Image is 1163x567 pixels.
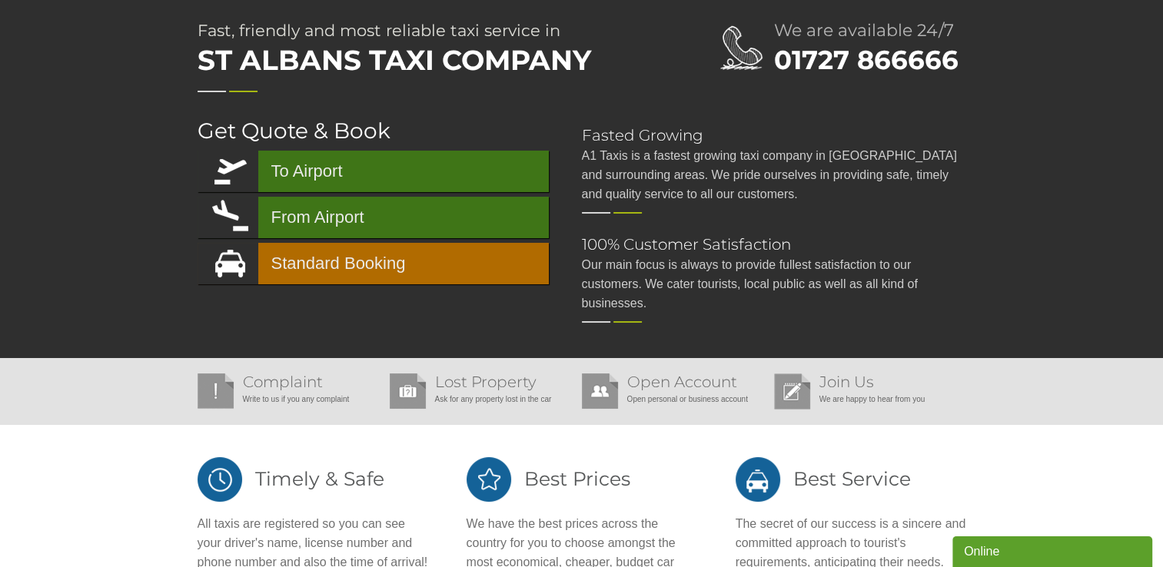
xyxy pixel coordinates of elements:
a: Open Account [627,373,737,391]
a: Join Us [819,373,874,391]
h2: Fasted Growing [582,128,966,143]
p: Ask for any property lost in the car [390,390,574,409]
p: Write to us if you any complaint [198,390,382,409]
h1: Fast, friendly and most reliable taxi service in [198,22,659,81]
img: Lost Property [390,373,426,409]
h2: Get Quote & Book [198,120,551,141]
p: Our main focus is always to provide fullest satisfaction to our customers. We cater tourists, loc... [582,255,966,313]
h2: Best Service [736,456,966,502]
a: Lost Property [435,373,537,391]
a: Standard Booking [198,243,549,284]
p: A1 Taxis is a fastest growing taxi company in [GEOGRAPHIC_DATA] and surrounding areas. We pride o... [582,146,966,204]
h2: Best Prices [467,456,697,502]
p: Open personal or business account [582,390,766,409]
h2: Timely & Safe [198,456,428,502]
img: Join Us [774,373,810,409]
p: We are happy to hear from you [774,390,959,409]
a: From Airport [198,197,549,238]
img: Complaint [198,373,234,409]
a: 01727 866666 [774,44,959,76]
h2: 100% Customer Satisfaction [582,237,966,252]
a: To Airport [198,151,549,192]
img: Open Account [582,373,618,409]
h2: We are available 24/7 [774,22,966,39]
a: Complaint [243,373,323,391]
iframe: chat widget [952,533,1155,567]
span: St Albans Taxi Company [198,38,659,81]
